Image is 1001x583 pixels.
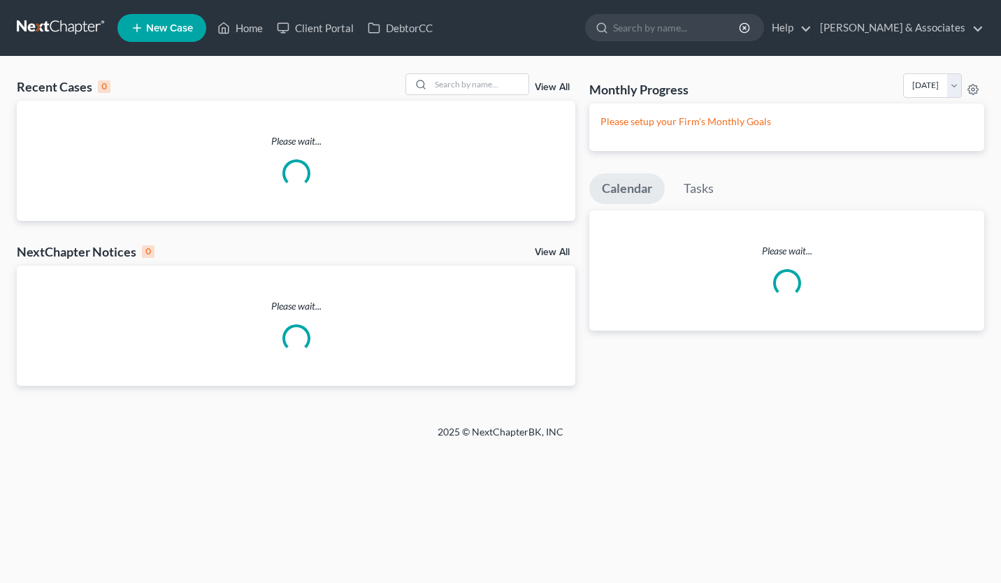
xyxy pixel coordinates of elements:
input: Search by name... [431,74,528,94]
div: 2025 © NextChapterBK, INC [102,425,899,450]
a: Calendar [589,173,665,204]
p: Please wait... [17,299,575,313]
a: Home [210,15,270,41]
a: Help [765,15,812,41]
div: Recent Cases [17,78,110,95]
a: View All [535,247,570,257]
h3: Monthly Progress [589,81,689,98]
input: Search by name... [613,15,741,41]
a: View All [535,82,570,92]
p: Please wait... [589,244,984,258]
div: 0 [98,80,110,93]
p: Please setup your Firm's Monthly Goals [600,115,973,129]
a: [PERSON_NAME] & Associates [813,15,984,41]
a: Client Portal [270,15,361,41]
p: Please wait... [17,134,575,148]
a: DebtorCC [361,15,440,41]
div: 0 [142,245,154,258]
span: New Case [146,23,193,34]
div: NextChapter Notices [17,243,154,260]
a: Tasks [671,173,726,204]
